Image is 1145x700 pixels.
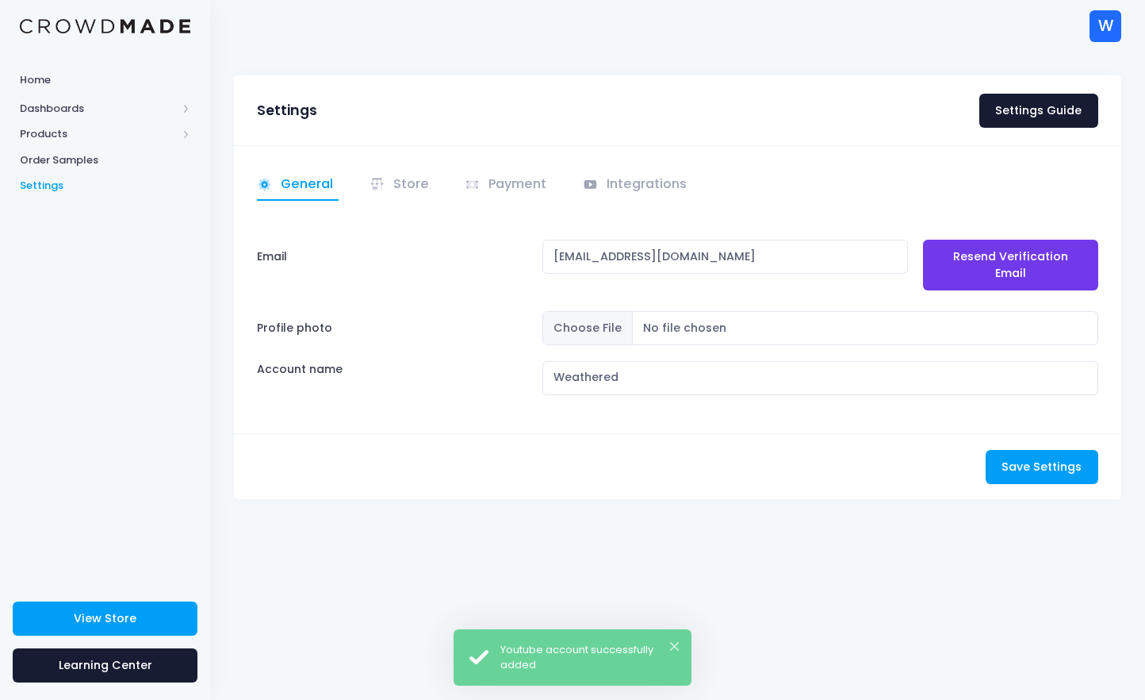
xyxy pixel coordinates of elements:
input: Email [542,240,908,274]
a: Store [370,170,435,201]
label: Email [257,240,287,273]
a: Resend Verification Email [923,240,1098,290]
span: Save Settings [1001,459,1082,475]
button: × [670,642,679,651]
div: W [1089,10,1121,42]
a: Payment [465,170,552,201]
a: Integrations [583,170,692,201]
span: Settings [20,178,190,194]
span: Order Samples [20,152,190,168]
span: View Store [74,610,136,626]
span: Learning Center [59,657,152,673]
a: View Store [13,602,197,636]
a: Learning Center [13,648,197,683]
a: Settings Guide [979,94,1098,128]
h3: Settings [257,102,317,119]
a: General [257,170,339,201]
img: Logo [20,19,190,34]
button: Save Settings [986,450,1098,484]
label: Account name [257,361,343,378]
label: Profile photo [250,311,535,345]
span: Products [20,126,177,142]
span: Home [20,72,190,88]
div: Youtube account successfully added [500,642,679,673]
span: Dashboards [20,101,177,117]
